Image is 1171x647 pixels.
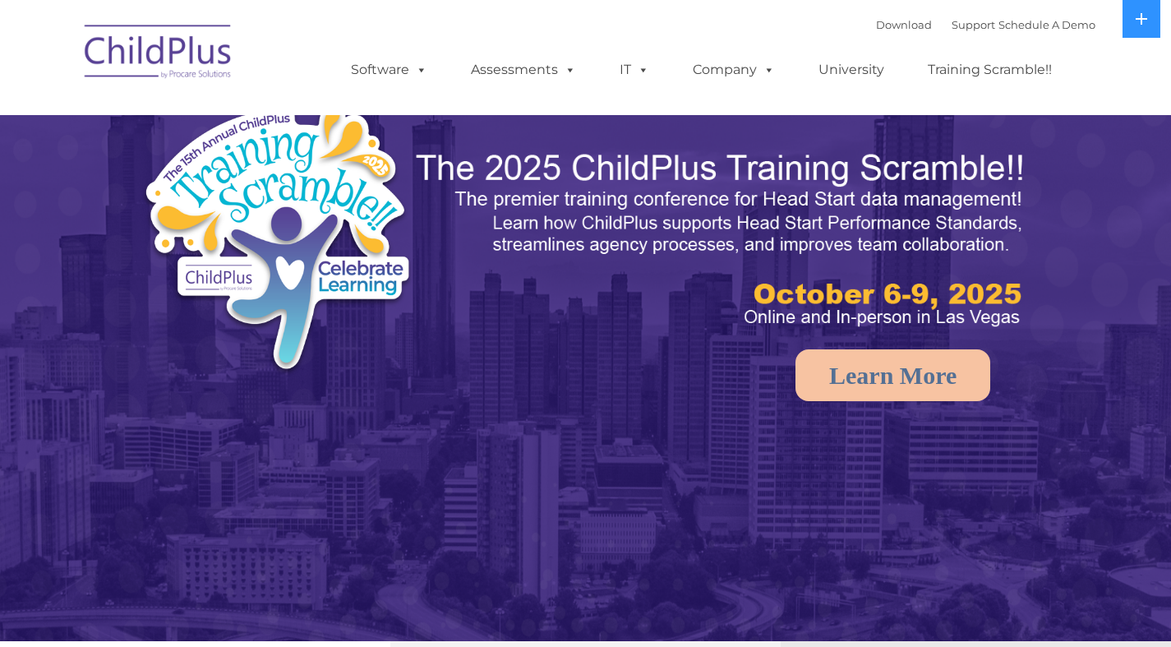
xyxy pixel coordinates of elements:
a: Schedule A Demo [998,18,1095,31]
a: Support [952,18,995,31]
a: Company [676,53,791,86]
a: Download [876,18,932,31]
a: Training Scramble!! [911,53,1068,86]
a: University [802,53,901,86]
font: | [876,18,1095,31]
a: Learn More [795,349,990,401]
a: IT [603,53,666,86]
img: ChildPlus by Procare Solutions [76,13,241,95]
a: Assessments [454,53,592,86]
a: Software [334,53,444,86]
